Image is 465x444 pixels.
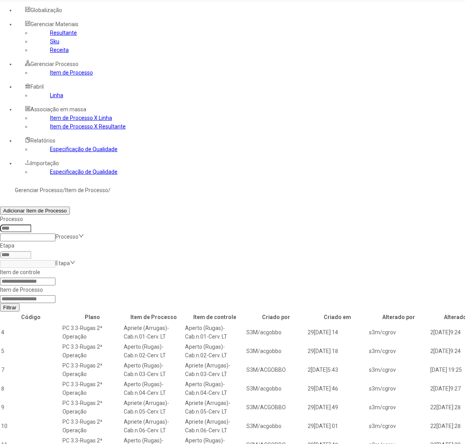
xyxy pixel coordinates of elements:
[62,417,123,435] td: PC 3.3-Rugas 2ª Operação
[369,323,429,341] td: s3m/cgrov
[3,208,67,214] span: Adicionar Item de Processo
[50,92,63,98] a: Linha
[30,84,44,90] span: Fabril
[50,123,126,130] a: Item de Processo X Resultante
[123,361,184,379] td: Aperto (Rugas)-Cab.n.03-Cerv. LT
[50,70,93,76] a: Item de Processo
[246,323,306,341] td: S3M/acgobbo
[30,7,62,13] span: Globalização
[50,146,118,152] a: Especificação de Qualidade
[185,398,245,416] td: Apriete (Arrugas)-Cab.n.05-Cerv. LT
[123,380,184,398] td: Aperto (Rugas)-Cab.n.04-Cerv. LT
[55,234,78,240] nz-select-placeholder: Processo
[307,398,368,416] td: 29[DATE]:49
[50,115,112,121] a: Item de Processo X Linha
[62,312,123,322] th: Plano
[369,380,429,398] td: s3m/cgrov
[108,187,110,193] nz-breadcrumb-separator: /
[123,417,184,435] td: Apriete (Arrugas)-Cab.n.06-Cerv. LT
[185,417,245,435] td: Apriete (Arrugas)-Cab.n.06-Cerv. LT
[185,323,245,341] td: Aperto (Rugas)-Cab.n.01-Cerv. LT
[123,398,184,416] td: Apriete (Arrugas)-Cab.n.05-Cerv. LT
[1,342,61,360] td: 5
[185,312,245,322] th: Item de controle
[123,323,184,341] td: Apriete (Arrugas)-Cab.n.01-Cerv. LT
[30,61,78,67] span: Gerenciar Processo
[62,380,123,398] td: PC 3.3-Rugas 2ª Operação
[30,137,55,144] span: Relatórios
[55,260,70,266] nz-select-placeholder: Etapa
[246,398,306,416] td: S3M/ACGOBBO
[185,380,245,398] td: Aperto (Rugas)-Cab.n.04-Cerv. LT
[63,187,65,193] nz-breadcrumb-separator: /
[307,323,368,341] td: 29[DATE]:14
[246,361,306,379] td: S3M/ACGOBBO
[307,342,368,360] td: 29[DATE]:18
[123,342,184,360] td: Aperto (Rugas)-Cab.n.02-Cerv. LT
[1,312,61,322] th: Código
[246,380,306,398] td: S3M/acgobbo
[369,361,429,379] td: s3m/cgrov
[15,187,63,193] a: Gerenciar Processo
[3,305,16,310] span: Filtrar
[30,160,59,166] span: Importação
[62,342,123,360] td: PC 3.3-Rugas 2ª Operação
[369,417,429,435] td: s3m/cgrov
[185,361,245,379] td: Apriete (Arrugas)-Cab.n.03-Cerv. LT
[185,342,245,360] td: Aperto (Rugas)-Cab.n.02-Cerv. LT
[62,323,123,341] td: PC 3.3-Rugas 2ª Operação
[62,398,123,416] td: PC 3.3-Rugas 2ª Operação
[1,417,61,435] td: 10
[62,361,123,379] td: PC 3.3-Rugas 2ª Operação
[50,30,77,36] a: Resultante
[369,312,429,322] th: Alterado por
[246,312,306,322] th: Criado por
[50,169,118,175] a: Especificação de Qualidade
[65,187,108,193] a: Item de Processo
[307,312,368,322] th: Criado em
[307,417,368,435] td: 29[DATE]:01
[50,47,69,53] a: Receita
[307,380,368,398] td: 29[DATE]:46
[30,21,78,27] span: Gerenciar Materiais
[30,106,86,112] span: Associação em massa
[123,312,184,322] th: Item de Processo
[246,342,306,360] td: S3M/acgobbo
[246,417,306,435] td: S3M/acgobbo
[1,361,61,379] td: 7
[50,38,59,45] a: Sku
[369,398,429,416] td: s3m/cgrov
[1,380,61,398] td: 8
[307,361,368,379] td: 2[DATE]5:43
[369,342,429,360] td: s3m/cgrov
[1,323,61,341] td: 4
[1,398,61,416] td: 9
